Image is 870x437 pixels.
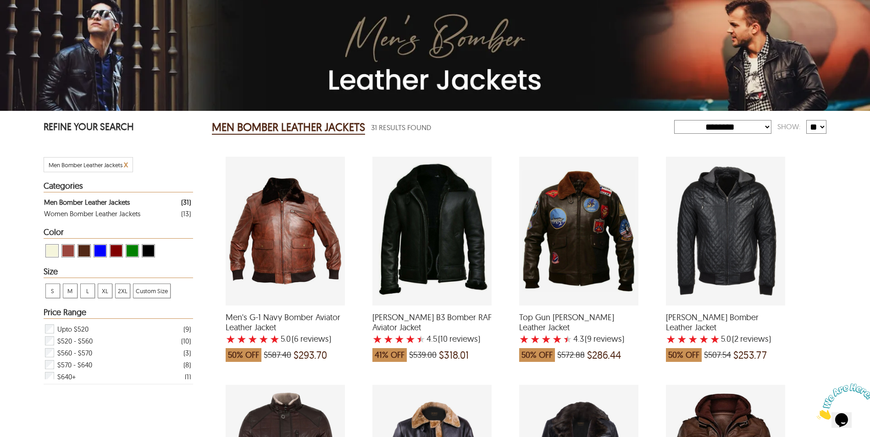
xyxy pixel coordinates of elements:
[738,334,769,344] span: reviews
[78,244,91,257] div: View Brown ( Brand Color ) Men Bomber Leather Jackets
[733,350,767,360] span: $253.77
[416,334,426,344] label: 5 rating
[519,334,529,344] label: 1 rating
[226,312,345,332] span: Men's G-1 Navy Bomber Aviator Leather Jacket
[212,118,674,137] div: Men Bomber Leather Jackets 31 Results Found
[183,347,191,359] div: ( 3 )
[270,334,280,344] label: 5 rating
[427,334,437,344] label: 4.5
[259,334,269,344] label: 4 rating
[372,334,382,344] label: 1 rating
[142,244,155,257] div: View Black Men Bomber Leather Jackets
[237,334,247,344] label: 2 rating
[80,284,95,298] div: View L Men Bomber Leather Jackets
[226,334,236,344] label: 1 rating
[371,122,431,133] span: 31 Results Found
[394,334,405,344] label: 3 rating
[44,208,191,219] a: Filter Women Bomber Leather Jackets
[49,161,122,169] span: Filter Men Bomber Leather Jackets
[372,312,492,332] span: Troy B3 Bomber RAF Aviator Jacket
[519,300,638,366] a: Top Gun Tom Cruise Leather Jacket with a 4.333333333333334 Star Rating 9 Product Review which was...
[248,334,258,344] label: 3 rating
[57,347,92,359] span: $560 - $570
[677,334,687,344] label: 2 rating
[45,244,59,257] div: View Beige Men Bomber Leather Jackets
[183,323,191,335] div: ( 9 )
[115,284,130,298] div: View 2XL Men Bomber Leather Jackets
[226,348,261,362] span: 50% OFF
[81,284,94,298] span: L
[212,120,365,135] h2: MEN BOMBER LEATHER JACKETS
[519,348,555,362] span: 50% OFF
[116,284,130,298] span: 2XL
[438,334,480,344] span: )
[292,334,299,344] span: (6
[383,334,393,344] label: 2 rating
[704,350,731,360] span: $507.54
[666,334,676,344] label: 1 rating
[57,359,92,371] span: $570 - $640
[585,334,592,344] span: (9
[185,371,191,382] div: ( 1 )
[721,334,731,344] label: 5.0
[44,208,140,219] div: Women Bomber Leather Jackets
[133,284,171,298] div: View Custom Size Men Bomber Leather Jackets
[57,323,89,335] span: Upto $520
[666,300,785,366] a: Tom Bomber Leather Jacket with a 5 Star Rating 2 Product Review which was at a price of $507.54, ...
[732,334,771,344] span: )
[294,350,327,360] span: $293.70
[44,323,191,335] div: Filter Upto $520 Men Bomber Leather Jackets
[281,334,291,344] label: 5.0
[552,334,562,344] label: 4 rating
[63,284,78,298] div: View M Men Bomber Leather Jackets
[732,334,738,344] span: (2
[45,284,60,298] div: View S Men Bomber Leather Jackets
[4,4,61,40] img: Chat attention grabber
[44,267,194,278] div: Heading Filter Men Bomber Leather Jackets by Size
[563,334,572,344] label: 5 rating
[448,334,478,344] span: reviews
[372,300,492,366] a: Troy B3 Bomber RAF Aviator Jacket with a 4.5 Star Rating 10 Product Review which was at a price o...
[57,371,76,382] span: $640+
[181,335,191,347] div: ( 10 )
[124,161,128,169] a: Cancel Filter
[61,244,75,257] div: View Cognac Men Bomber Leather Jackets
[264,350,291,360] span: $587.40
[299,334,329,344] span: reviews
[44,197,191,208] a: Filter Men Bomber Leather Jackets
[181,208,191,219] div: ( 13 )
[688,334,698,344] label: 3 rating
[44,335,191,347] div: Filter $520 - $560 Men Bomber Leather Jackets
[63,284,77,298] span: M
[519,312,638,332] span: Top Gun Tom Cruise Leather Jacket
[44,197,130,208] div: Men Bomber Leather Jackets
[44,359,191,371] div: Filter $570 - $640 Men Bomber Leather Jackets
[44,181,194,192] div: Heading Filter Men Bomber Leather Jackets by Categories
[592,334,622,344] span: reviews
[557,350,585,360] span: $572.88
[710,334,720,344] label: 5 rating
[44,120,194,135] p: REFINE YOUR SEARCH
[666,348,702,362] span: 50% OFF
[405,334,416,344] label: 4 rating
[44,347,191,359] div: Filter $560 - $570 Men Bomber Leather Jackets
[292,334,331,344] span: )
[372,348,407,362] span: 41% OFF
[699,334,709,344] label: 4 rating
[46,284,60,298] span: S
[183,359,191,371] div: ( 8 )
[126,244,139,257] div: View Green Men Bomber Leather Jackets
[439,350,469,360] span: $318.01
[98,284,112,298] div: View XL Men Bomber Leather Jackets
[813,380,870,423] iframe: chat widget
[44,308,194,319] div: Heading Filter Men Bomber Leather Jackets by Price Range
[226,300,345,366] a: Men's G-1 Navy Bomber Aviator Leather Jacket with a 5 Star Rating 6 Product Review which was at a...
[573,334,584,344] label: 4.3
[587,350,621,360] span: $286.44
[181,197,191,208] div: ( 31 )
[133,284,170,298] span: Custom Size
[57,335,93,347] span: $520 - $560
